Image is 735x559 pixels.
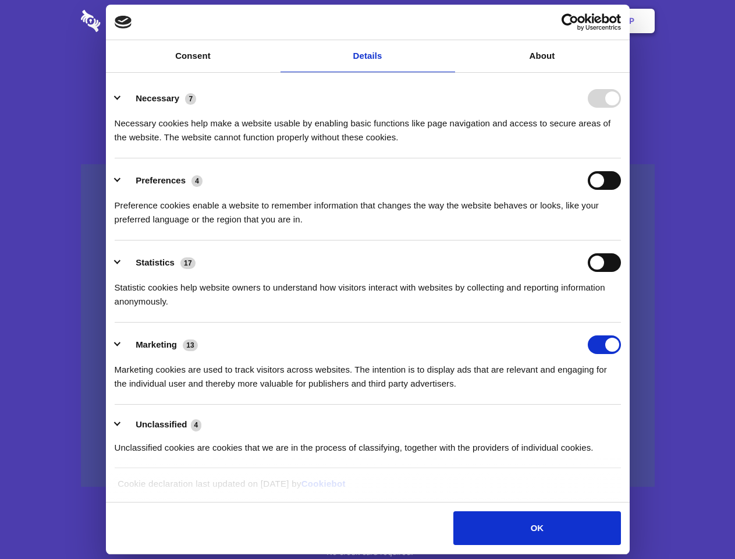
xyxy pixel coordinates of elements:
button: Marketing (13) [115,335,205,354]
a: Pricing [342,3,392,39]
label: Statistics [136,257,175,267]
a: Login [528,3,578,39]
a: About [455,40,630,72]
button: OK [453,511,620,545]
div: Statistic cookies help website owners to understand how visitors interact with websites by collec... [115,272,621,309]
iframe: Drift Widget Chat Controller [677,501,721,545]
span: 13 [183,339,198,351]
img: logo [115,16,132,29]
img: logo-wordmark-white-trans-d4663122ce5f474addd5e946df7df03e33cb6a1c49d2221995e7729f52c070b2.svg [81,10,180,32]
a: Details [280,40,455,72]
label: Necessary [136,93,179,103]
span: 4 [191,175,203,187]
a: Contact [472,3,525,39]
div: Necessary cookies help make a website usable by enabling basic functions like page navigation and... [115,108,621,144]
button: Necessary (7) [115,89,204,108]
span: 17 [180,257,196,269]
div: Cookie declaration last updated on [DATE] by [109,477,626,500]
button: Statistics (17) [115,253,203,272]
button: Unclassified (4) [115,418,209,432]
a: Wistia video thumbnail [81,164,655,487]
button: Preferences (4) [115,171,210,190]
div: Unclassified cookies are cookies that we are in the process of classifying, together with the pro... [115,432,621,455]
label: Preferences [136,175,186,185]
span: 7 [185,93,196,105]
h1: Eliminate Slack Data Loss. [81,52,655,94]
span: 4 [191,419,202,431]
div: Marketing cookies are used to track visitors across websites. The intention is to display ads tha... [115,354,621,391]
label: Marketing [136,339,177,349]
a: Consent [106,40,280,72]
a: Cookiebot [301,479,346,489]
a: Usercentrics Cookiebot - opens in a new window [519,13,621,31]
h4: Auto-redaction of sensitive data, encrypted data sharing and self-destructing private chats. Shar... [81,106,655,144]
div: Preference cookies enable a website to remember information that changes the way the website beha... [115,190,621,227]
